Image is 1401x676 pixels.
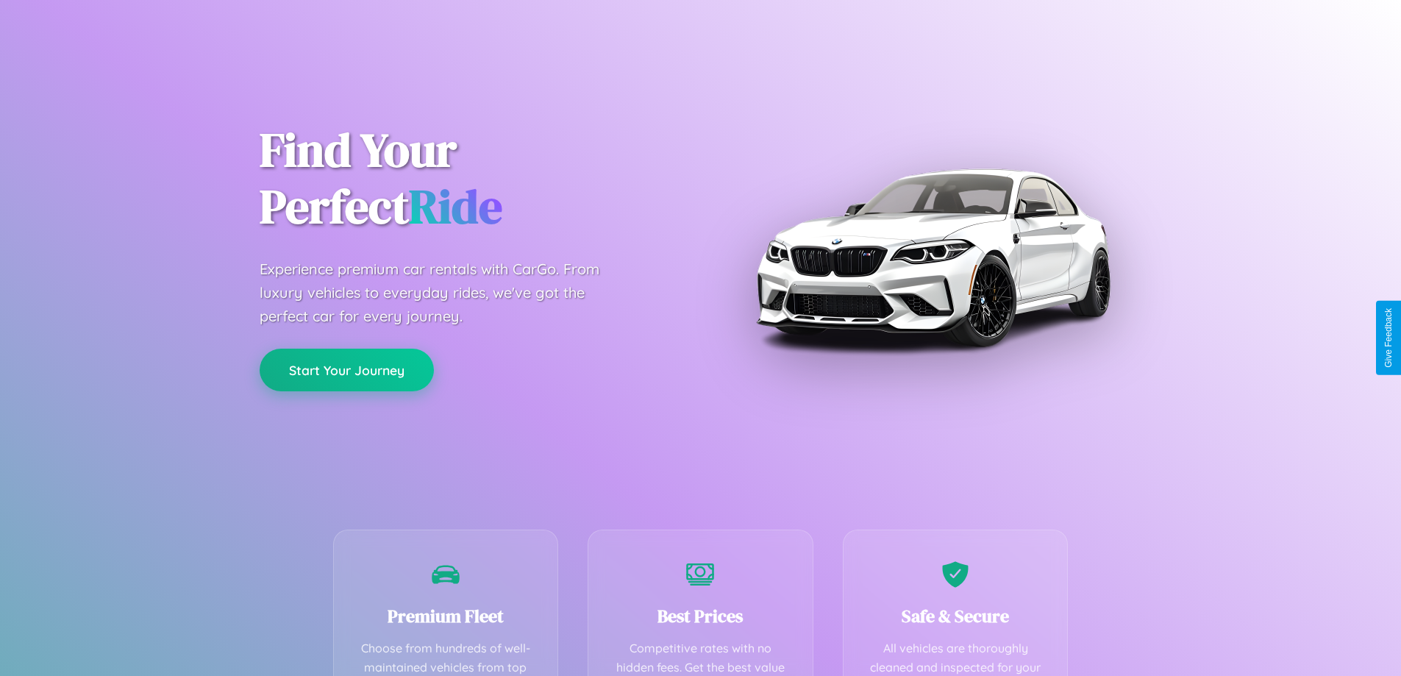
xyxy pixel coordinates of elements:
h1: Find Your Perfect [260,122,679,235]
h3: Best Prices [610,604,791,628]
div: Give Feedback [1383,308,1394,368]
p: Experience premium car rentals with CarGo. From luxury vehicles to everyday rides, we've got the ... [260,257,627,328]
h3: Premium Fleet [356,604,536,628]
span: Ride [409,174,502,238]
h3: Safe & Secure [866,604,1046,628]
img: Premium BMW car rental vehicle [749,74,1116,441]
button: Start Your Journey [260,349,434,391]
